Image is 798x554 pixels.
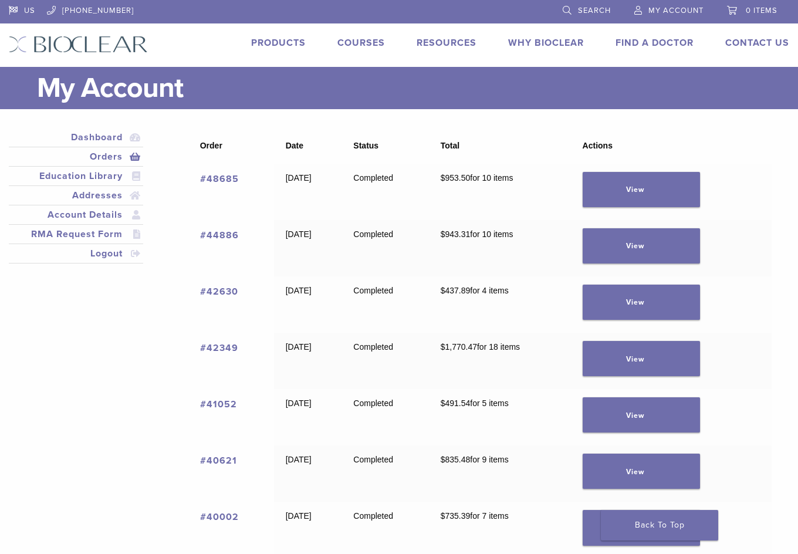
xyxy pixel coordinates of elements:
[583,172,700,207] a: View order 48685
[441,141,459,150] span: Total
[441,455,445,464] span: $
[583,510,700,545] a: View order 40002
[11,130,141,144] a: Dashboard
[417,37,476,49] a: Resources
[441,511,445,521] span: $
[11,169,141,183] a: Education Library
[200,286,238,298] a: View order number 42630
[11,150,141,164] a: Orders
[616,37,694,49] a: Find A Doctor
[578,6,611,15] span: Search
[441,229,445,239] span: $
[37,67,789,109] h1: My Account
[11,246,141,261] a: Logout
[200,511,239,523] a: View order number 40002
[286,141,303,150] span: Date
[342,333,429,389] td: Completed
[429,389,571,445] td: for 5 items
[725,37,789,49] a: Contact Us
[429,164,571,220] td: for 10 items
[441,398,445,408] span: $
[648,6,704,15] span: My Account
[441,229,471,239] span: 943.31
[429,333,571,389] td: for 18 items
[583,141,613,150] span: Actions
[441,398,471,408] span: 491.54
[441,173,471,183] span: 953.50
[441,286,445,295] span: $
[441,342,477,352] span: 1,770.47
[286,398,312,408] time: [DATE]
[429,445,571,502] td: for 9 items
[583,341,700,376] a: View order 42349
[429,276,571,333] td: for 4 items
[286,455,312,464] time: [DATE]
[441,511,471,521] span: 735.39
[353,141,378,150] span: Status
[429,220,571,276] td: for 10 items
[251,37,306,49] a: Products
[342,445,429,502] td: Completed
[583,397,700,433] a: View order 41052
[286,511,312,521] time: [DATE]
[342,220,429,276] td: Completed
[11,208,141,222] a: Account Details
[286,342,312,352] time: [DATE]
[200,141,222,150] span: Order
[9,36,148,53] img: Bioclear
[508,37,584,49] a: Why Bioclear
[11,188,141,202] a: Addresses
[286,173,312,183] time: [DATE]
[286,286,312,295] time: [DATE]
[583,454,700,489] a: View order 40621
[583,228,700,264] a: View order 44886
[441,455,471,464] span: 835.48
[200,398,237,410] a: View order number 41052
[200,229,239,241] a: View order number 44886
[583,285,700,320] a: View order 42630
[286,229,312,239] time: [DATE]
[9,128,143,278] nav: Account pages
[342,276,429,333] td: Completed
[441,342,445,352] span: $
[200,455,237,467] a: View order number 40621
[441,286,471,295] span: 437.89
[342,164,429,220] td: Completed
[746,6,777,15] span: 0 items
[11,227,141,241] a: RMA Request Form
[601,510,718,541] a: Back To Top
[200,342,238,354] a: View order number 42349
[200,173,239,185] a: View order number 48685
[337,37,385,49] a: Courses
[342,389,429,445] td: Completed
[441,173,445,183] span: $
